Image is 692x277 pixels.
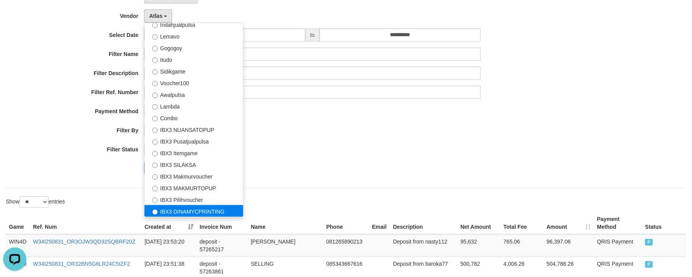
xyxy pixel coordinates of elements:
[543,234,594,257] td: 96,397.06
[152,198,158,203] input: IBX3 Pilihvoucher
[457,212,501,234] th: Net Amount
[144,18,243,30] label: Indahjualpulsa
[144,100,243,112] label: Lambda
[152,104,158,110] input: Lambda
[645,261,653,268] span: PAID
[152,163,158,168] input: IBX3 SILAKSA
[543,212,594,234] th: Amount: activate to sort column ascending
[6,212,30,234] th: Game
[6,234,30,257] td: WIN4D
[152,174,158,180] input: IBX3 Makmurvoucher
[152,209,158,215] input: IBX3 DINAMYCPRINTING
[248,234,323,257] td: [PERSON_NAME]
[144,112,243,123] label: Combo
[323,212,369,234] th: Phone
[144,42,243,53] label: Gogogoy
[390,212,457,234] th: Description
[144,135,243,147] label: IBX3 Pusatjualpulsa
[152,81,158,86] input: Voucher100
[152,46,158,51] input: Gogogoy
[144,205,243,217] label: IBX3 DINAMYCPRINTING
[594,212,642,234] th: Payment Method
[642,212,686,234] th: Status
[144,65,243,77] label: Sidikgame
[390,234,457,257] td: Deposit from nasty112
[248,212,323,234] th: Name
[152,139,158,145] input: IBX3 Pusatjualpulsa
[33,261,130,267] a: W34I250831_OR32BN5G6LR24C5IZF2
[144,182,243,193] label: IBX3 MAKMURTOPUP
[645,239,653,245] span: PAID
[144,88,243,100] label: Awalpulsa
[33,238,136,245] a: W34I250831_OR3OJW3QD32SQBRF20Z
[144,147,243,158] label: IBX3 Itemgame
[152,69,158,75] input: Sidikgame
[594,234,642,257] td: QRIS Payment
[141,212,196,234] th: Created at: activate to sort column ascending
[369,212,390,234] th: Email
[19,196,49,208] select: Showentries
[323,234,369,257] td: 081265890213
[3,3,26,26] button: Open LiveChat chat widget
[152,186,158,191] input: IBX3 MAKMURTOPUP
[144,77,243,88] label: Voucher100
[144,170,243,182] label: IBX3 Makmurvoucher
[30,212,141,234] th: Ref. Num
[144,30,243,42] label: Lemavo
[152,128,158,133] input: IBX3 NUANSATOPUP
[500,212,543,234] th: Total Fee
[144,53,243,65] label: Itudo
[152,34,158,40] input: Lemavo
[144,123,243,135] label: IBX3 NUANSATOPUP
[152,151,158,156] input: IBX3 Itemgame
[6,196,65,208] label: Show entries
[144,193,243,205] label: IBX3 Pilihvoucher
[141,234,196,257] td: [DATE] 23:53:20
[196,212,248,234] th: Invoice Num
[152,23,158,28] input: Indahjualpulsa
[149,13,162,19] span: Atlas
[305,28,320,42] span: to
[152,58,158,63] input: Itudo
[144,158,243,170] label: IBX3 SILAKSA
[152,93,158,98] input: Awalpulsa
[196,234,248,257] td: deposit - 57265217
[144,9,172,23] button: Atlas
[457,234,501,257] td: 95,632
[500,234,543,257] td: 765.06
[152,116,158,121] input: Combo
